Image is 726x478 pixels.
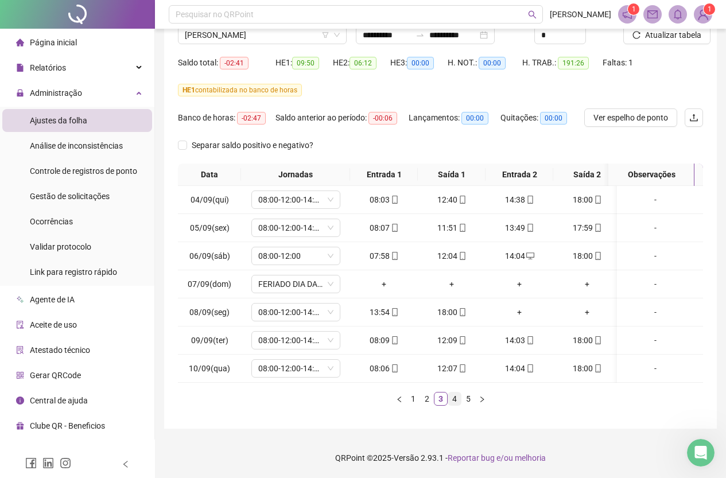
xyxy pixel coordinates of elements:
[30,295,75,304] span: Agente de IA
[457,364,467,372] span: mobile
[30,116,87,125] span: Ajustes da folha
[416,30,425,40] span: swap-right
[396,396,403,403] span: left
[25,457,37,469] span: facebook
[525,196,534,204] span: mobile
[30,345,90,355] span: Atestado técnico
[461,112,488,125] span: 00:00
[220,57,249,69] span: -02:41
[457,224,467,232] span: mobile
[390,364,399,372] span: mobile
[178,56,275,69] div: Saldo total:
[558,221,616,234] div: 17:59
[525,336,534,344] span: mobile
[30,320,77,329] span: Aceite de uso
[355,306,413,318] div: 13:54
[448,453,546,463] span: Reportar bug e/ou melhoria
[593,364,602,372] span: mobile
[622,250,689,262] div: -
[258,360,333,377] span: 08:00-12:00-14:00-18:00
[407,392,420,405] a: 1
[622,306,689,318] div: -
[522,56,603,69] div: H. TRAB.:
[475,392,489,406] button: right
[258,304,333,321] span: 08:00-12:00-14:00-18:00
[16,38,24,46] span: home
[407,57,434,69] span: 00:00
[178,84,302,96] span: contabilizada no banco de horas
[500,111,581,125] div: Quitações:
[704,3,715,15] sup: Atualize o seu contato no menu Meus Dados
[327,365,334,372] span: down
[593,336,602,344] span: mobile
[30,242,91,251] span: Validar protocolo
[584,108,677,127] button: Ver espelho de ponto
[603,58,633,67] span: Faltas: 1
[422,250,481,262] div: 12:04
[155,438,726,478] footer: QRPoint © 2025 - 2.93.1 -
[422,334,481,347] div: 12:09
[418,164,486,186] th: Saída 1
[593,196,602,204] span: mobile
[350,57,376,69] span: 06:12
[16,89,24,97] span: lock
[258,191,333,208] span: 08:00-12:00-14:00-18:00
[608,164,694,186] th: Observações
[422,193,481,206] div: 12:40
[327,196,334,203] span: down
[355,278,413,290] div: +
[525,364,534,372] span: mobile
[30,267,117,277] span: Link para registro rápido
[687,439,715,467] iframe: Intercom live chat
[393,392,406,406] li: Página anterior
[30,217,73,226] span: Ocorrências
[355,193,413,206] div: 08:03
[694,6,712,23] img: 76874
[185,26,340,44] span: JERFSON MATOS DE SOUZA
[390,56,448,69] div: HE 3:
[448,56,522,69] div: H. NOT.:
[457,196,467,204] span: mobile
[528,10,537,19] span: search
[16,321,24,329] span: audit
[540,112,567,125] span: 00:00
[673,9,683,20] span: bell
[187,139,318,151] span: Separar saldo positivo e negativo?
[189,364,230,373] span: 10/09(qua)
[258,219,333,236] span: 08:00-12:00-14:00-18:00
[368,112,397,125] span: -00:06
[486,164,553,186] th: Entrada 2
[30,421,105,430] span: Clube QR - Beneficios
[258,332,333,349] span: 08:00-12:00-14:00-18:00
[16,346,24,354] span: solution
[390,224,399,232] span: mobile
[490,278,549,290] div: +
[461,392,475,406] li: 5
[16,371,24,379] span: qrcode
[622,334,689,347] div: -
[689,113,698,122] span: upload
[275,111,409,125] div: Saldo anterior ao período:
[558,306,616,318] div: +
[422,306,481,318] div: 18:00
[490,250,549,262] div: 14:04
[525,224,534,232] span: mobile
[622,278,689,290] div: -
[16,422,24,430] span: gift
[390,252,399,260] span: mobile
[390,336,399,344] span: mobile
[258,275,333,293] span: FERIADO DIA DA INDEPENDÊNCIA
[558,250,616,262] div: 18:00
[422,221,481,234] div: 11:51
[628,3,639,15] sup: 1
[525,252,534,260] span: desktop
[708,5,712,13] span: 1
[558,278,616,290] div: +
[490,362,549,375] div: 14:04
[409,111,500,125] div: Lançamentos:
[183,86,195,94] span: HE 1
[30,192,110,201] span: Gestão de solicitações
[42,457,54,469] span: linkedin
[333,56,390,69] div: HE 2:
[622,362,689,375] div: -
